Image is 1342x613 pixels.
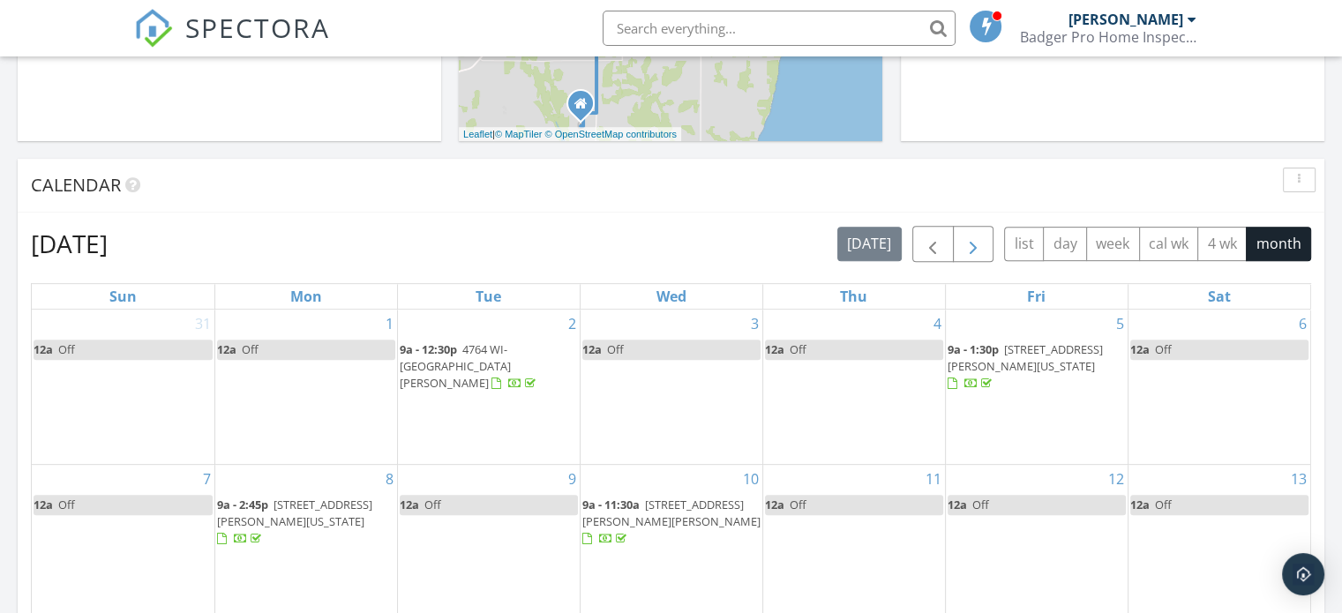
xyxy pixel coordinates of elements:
div: [PERSON_NAME] [1068,11,1183,28]
span: [STREET_ADDRESS][PERSON_NAME][US_STATE] [217,497,372,529]
span: Off [58,341,75,357]
button: [DATE] [837,227,902,261]
a: 9a - 12:30p 4764 WI-[GEOGRAPHIC_DATA][PERSON_NAME] [400,340,578,395]
span: 12a [34,497,53,512]
a: Thursday [836,284,871,309]
span: [STREET_ADDRESS][PERSON_NAME][US_STATE] [948,341,1103,374]
span: 12a [34,341,53,357]
a: Go to September 3, 2025 [747,310,762,338]
a: © MapTiler [495,129,543,139]
button: Previous month [912,226,954,262]
img: The Best Home Inspection Software - Spectora [134,9,173,48]
span: [STREET_ADDRESS][PERSON_NAME][PERSON_NAME] [582,497,761,529]
button: week [1086,227,1140,261]
a: Monday [287,284,326,309]
span: 4764 WI-[GEOGRAPHIC_DATA][PERSON_NAME] [400,341,511,391]
span: Off [58,497,75,512]
span: Off [972,497,989,512]
a: SPECTORA [134,24,330,61]
div: Open Intercom Messenger [1282,553,1324,595]
span: Off [790,497,806,512]
a: Leaflet [463,129,492,139]
span: Off [424,497,441,512]
a: Go to September 1, 2025 [382,310,397,338]
a: Sunday [106,284,140,309]
button: cal wk [1139,227,1199,261]
a: Saturday [1204,284,1234,309]
span: Off [1155,497,1172,512]
a: Go to September 7, 2025 [199,465,214,493]
button: Next month [953,226,994,262]
a: Go to September 6, 2025 [1295,310,1310,338]
td: Go to September 2, 2025 [397,310,580,464]
span: 12a [582,341,602,357]
button: 4 wk [1197,227,1247,261]
span: Off [790,341,806,357]
a: 9a - 1:30p [STREET_ADDRESS][PERSON_NAME][US_STATE] [948,341,1103,391]
a: Go to September 10, 2025 [739,465,762,493]
a: Friday [1023,284,1049,309]
a: Go to September 12, 2025 [1105,465,1128,493]
span: Off [607,341,624,357]
a: 9a - 11:30a [STREET_ADDRESS][PERSON_NAME][PERSON_NAME] [582,497,761,546]
a: © OpenStreetMap contributors [545,129,677,139]
a: Go to September 8, 2025 [382,465,397,493]
a: 9a - 1:30p [STREET_ADDRESS][PERSON_NAME][US_STATE] [948,340,1126,395]
a: Go to September 11, 2025 [922,465,945,493]
td: Go to August 31, 2025 [32,310,214,464]
a: 9a - 2:45p [STREET_ADDRESS][PERSON_NAME][US_STATE] [217,495,395,550]
a: 9a - 2:45p [STREET_ADDRESS][PERSON_NAME][US_STATE] [217,497,372,546]
span: 12a [1130,497,1150,512]
a: Tuesday [472,284,505,309]
span: 12a [400,497,419,512]
div: | [459,127,681,142]
input: Search everything... [603,11,956,46]
span: Off [1155,341,1172,357]
span: 9a - 12:30p [400,341,457,357]
a: Go to September 9, 2025 [565,465,580,493]
span: 9a - 1:30p [948,341,999,357]
a: Go to September 13, 2025 [1287,465,1310,493]
a: 9a - 11:30a [STREET_ADDRESS][PERSON_NAME][PERSON_NAME] [582,495,761,550]
span: 12a [948,497,967,512]
td: Go to September 5, 2025 [945,310,1128,464]
span: 12a [765,497,784,512]
button: month [1246,227,1311,261]
span: 9a - 11:30a [582,497,640,512]
span: Calendar [31,173,121,197]
button: list [1004,227,1044,261]
a: Go to September 4, 2025 [930,310,945,338]
a: Go to September 5, 2025 [1113,310,1128,338]
a: 9a - 12:30p 4764 WI-[GEOGRAPHIC_DATA][PERSON_NAME] [400,341,539,391]
div: Badger Pro Home Inspection llc [1020,28,1196,46]
a: Wednesday [653,284,690,309]
td: Go to September 1, 2025 [214,310,397,464]
h2: [DATE] [31,226,108,261]
td: Go to September 4, 2025 [762,310,945,464]
td: Go to September 6, 2025 [1128,310,1310,464]
a: Go to September 2, 2025 [565,310,580,338]
span: 9a - 2:45p [217,497,268,512]
td: Go to September 3, 2025 [580,310,762,464]
span: 12a [217,341,236,357]
a: Go to August 31, 2025 [191,310,214,338]
span: 12a [765,341,784,357]
span: Off [242,341,259,357]
span: SPECTORA [185,9,330,46]
button: day [1043,227,1087,261]
div: maplewood Wisconsin 54235 [581,103,591,114]
span: 12a [1130,341,1150,357]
